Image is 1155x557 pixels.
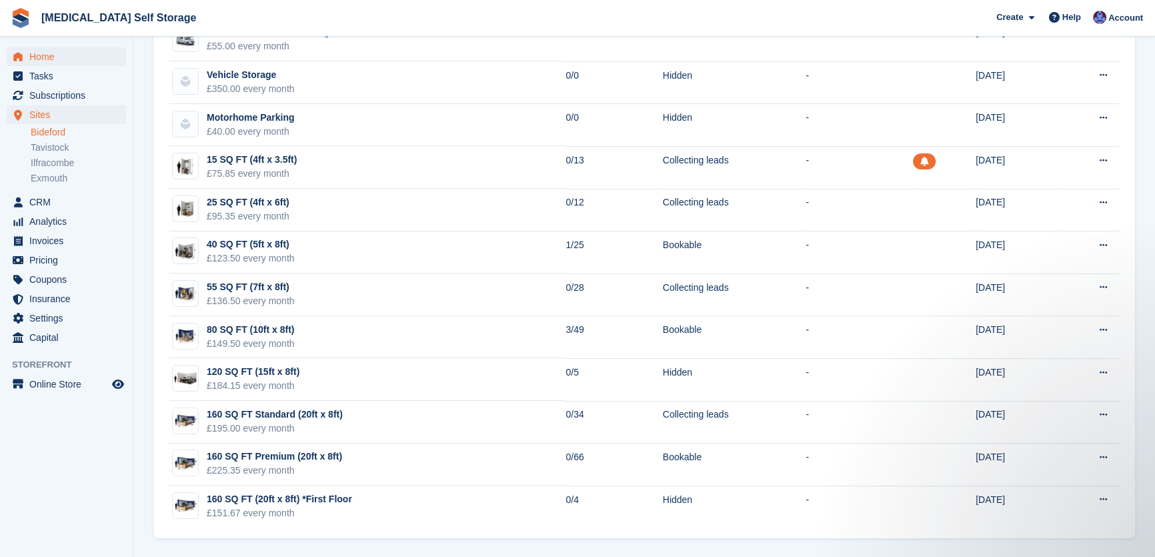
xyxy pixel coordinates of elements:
td: [DATE] [976,189,1058,231]
td: [DATE] [976,19,1058,61]
td: 0/0 [565,61,662,104]
td: 0/28 [565,273,662,316]
td: 0/12 [565,189,662,231]
div: 160 SQ FT (20ft x 8ft) *First Floor [207,492,352,506]
div: £40.00 every month [207,125,294,139]
td: Collecting leads [663,401,806,444]
td: Hidden [663,19,806,61]
span: Invoices [29,231,109,250]
td: - [806,189,913,231]
div: £149.50 every month [207,337,295,351]
div: £75.85 every month [207,167,297,181]
td: Collecting leads [663,273,806,316]
img: 15-sqft-unit.jpg [173,157,198,176]
div: 40 SQ FT (5ft x 8ft) [207,237,295,251]
td: [DATE] [976,401,1058,444]
img: 60-sqft-container.jpg [173,284,198,304]
a: Bideford [31,126,126,139]
div: 120 SQ FT (15ft x 8ft) [207,365,299,379]
a: [MEDICAL_DATA] Self Storage [36,7,201,29]
span: Storefront [12,358,133,372]
div: 25 SQ FT (4ft x 6ft) [207,195,289,209]
a: Preview store [110,376,126,392]
div: 160 SQ FT Standard (20ft x 8ft) [207,408,343,422]
span: Analytics [29,212,109,231]
td: [DATE] [976,273,1058,316]
td: [DATE] [976,486,1058,528]
span: Tasks [29,67,109,85]
td: Bookable [663,231,806,274]
td: Hidden [663,61,806,104]
td: Hidden [663,486,806,528]
a: Ilfracombe [31,157,126,169]
span: Pricing [29,251,109,269]
td: 0/1 [565,19,662,61]
td: - [806,146,913,189]
img: AdobeStock_396610729.jpeg [173,30,198,49]
span: Create [996,11,1023,24]
a: menu [7,86,126,105]
div: £136.50 every month [207,294,295,308]
img: 25-sqft-unit.jpg [173,199,198,219]
div: £225.35 every month [207,464,342,478]
td: - [806,316,913,359]
td: [DATE] [976,358,1058,401]
td: 0/13 [565,146,662,189]
td: 1/25 [565,231,662,274]
img: 20-ft-container.jpg [173,454,198,473]
a: menu [7,251,126,269]
img: Helen Walker [1093,11,1106,24]
span: Help [1062,11,1081,24]
img: 40-sqft-unit.jpg [173,241,198,261]
td: 0/5 [565,358,662,401]
a: menu [7,212,126,231]
td: [DATE] [976,146,1058,189]
td: - [806,231,913,274]
td: [DATE] [976,444,1058,486]
td: Hidden [663,104,806,147]
img: 20-ft-container.jpg [173,496,198,516]
span: Settings [29,309,109,328]
a: menu [7,193,126,211]
img: 20-ft-container.jpg [173,412,198,431]
td: 0/34 [565,401,662,444]
td: Bookable [663,444,806,486]
img: blank-unit-type-icon-ffbac7b88ba66c5e286b0e438baccc4b9c83835d4c34f86887a83fc20ec27e7b.svg [173,69,198,94]
div: £151.67 every month [207,506,352,520]
div: £350.00 every month [207,82,295,96]
td: - [806,273,913,316]
a: menu [7,105,126,124]
div: £95.35 every month [207,209,289,223]
div: Motorhome Parking [207,111,294,125]
span: Account [1108,11,1143,25]
div: 55 SQ FT (7ft x 8ft) [207,280,295,294]
td: - [806,401,913,444]
a: menu [7,375,126,394]
td: Collecting leads [663,189,806,231]
td: - [806,358,913,401]
a: menu [7,290,126,308]
div: £55.00 every month [207,39,335,53]
a: menu [7,328,126,347]
td: Bookable [663,316,806,359]
a: menu [7,309,126,328]
td: [DATE] [976,61,1058,104]
a: menu [7,270,126,289]
span: Insurance [29,290,109,308]
td: 0/66 [565,444,662,486]
td: 3/49 [565,316,662,359]
a: menu [7,231,126,250]
td: [DATE] [976,316,1058,359]
td: - [806,444,913,486]
td: 0/0 [565,104,662,147]
td: - [806,61,913,104]
span: Online Store [29,375,109,394]
td: [DATE] [976,231,1058,274]
span: Coupons [29,270,109,289]
a: menu [7,67,126,85]
span: Home [29,47,109,66]
td: [DATE] [976,104,1058,147]
a: menu [7,47,126,66]
img: 125-sqft-unit.jpg [173,369,198,388]
span: Capital [29,328,109,347]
